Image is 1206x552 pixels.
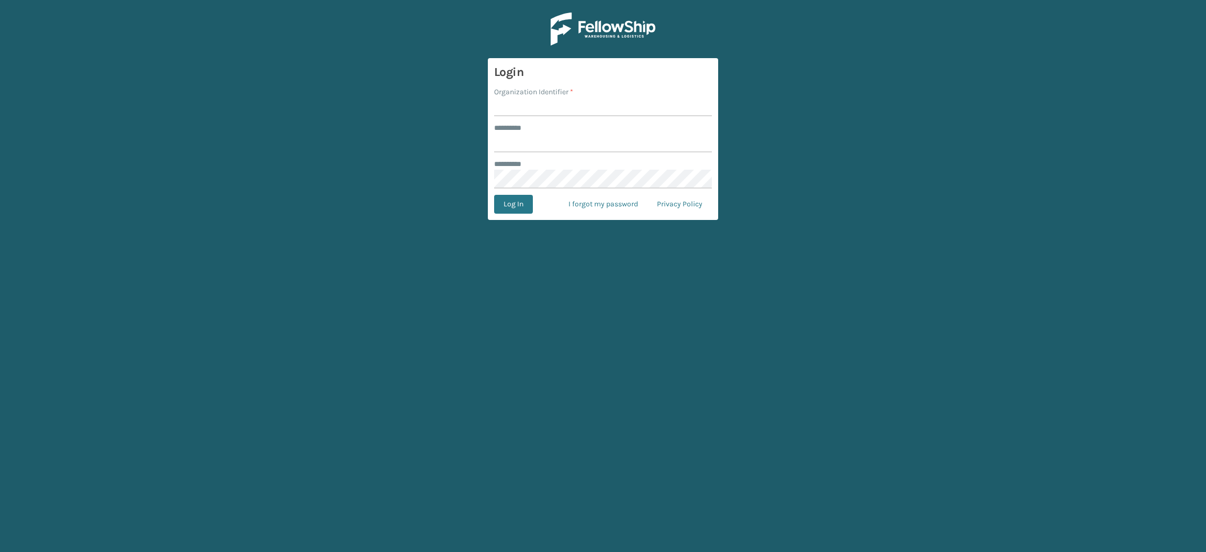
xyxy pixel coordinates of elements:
button: Log In [494,195,533,214]
h3: Login [494,64,712,80]
a: I forgot my password [559,195,647,214]
a: Privacy Policy [647,195,712,214]
img: Logo [551,13,655,46]
label: Organization Identifier [494,86,573,97]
